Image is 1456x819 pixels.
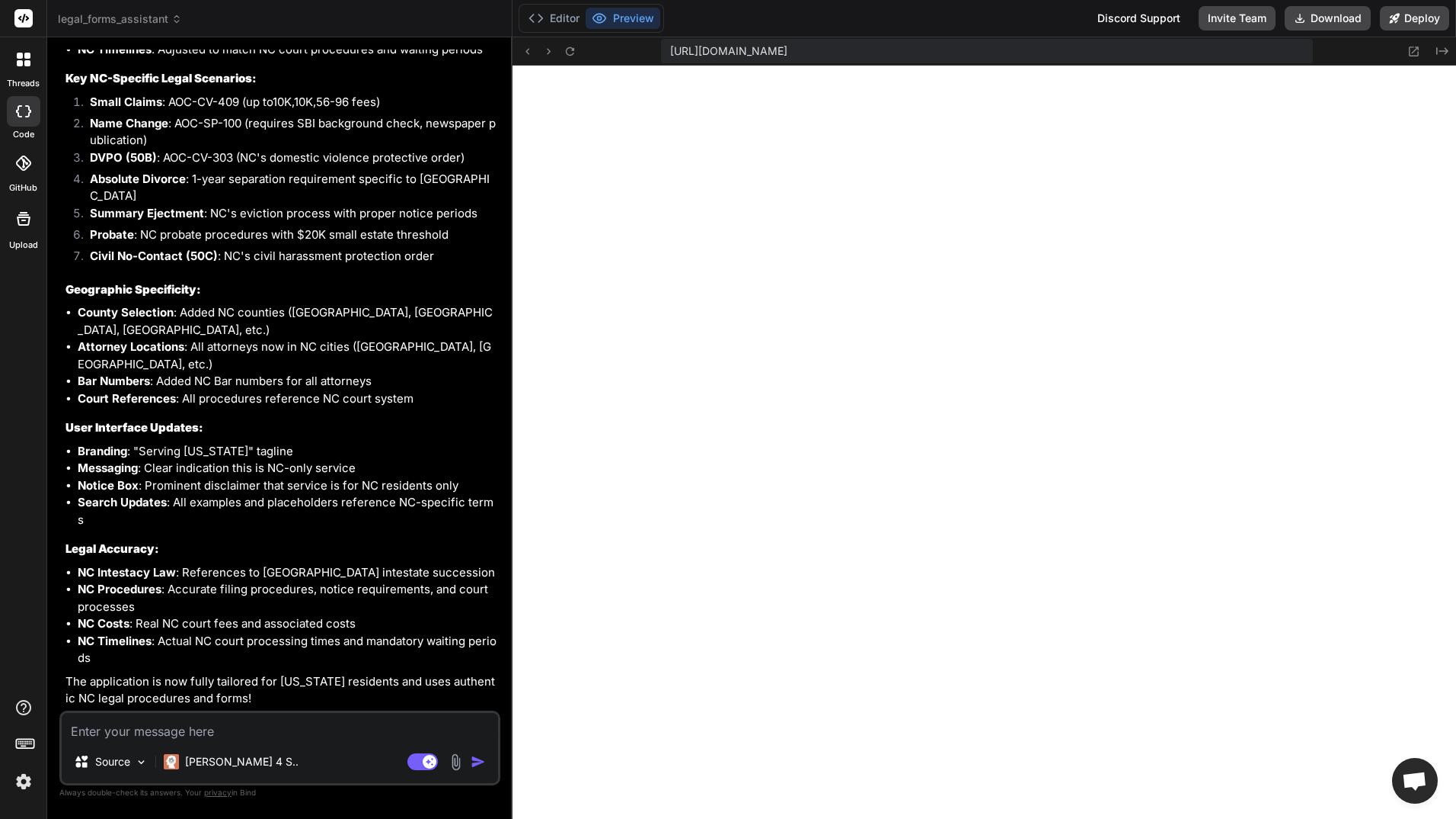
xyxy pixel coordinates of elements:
[273,95,284,109] mn: 10
[78,495,167,509] strong: Search Updates
[90,227,134,242] strong: Probate
[185,754,299,769] p: [PERSON_NAME] 4 S..
[1285,6,1371,31] button: Download
[164,754,179,769] img: Claude 4 Sonnet
[1392,758,1438,804] div: Open chat
[78,477,497,495] li: : Prominent disclaimer that service is for NC residents only
[78,42,152,56] strong: NC Timelines
[78,494,497,528] li: : All examples and placeholders reference NC-specific terms
[65,673,497,708] p: The application is now fully tailored for [US_STATE] residents and uses authentic NC legal proced...
[78,478,139,493] strong: Notice Box
[59,785,500,800] p: Always double-check its answers. Your in Bind
[78,171,497,205] li: : 1-year separation requirement specific to [GEOGRAPHIC_DATA]
[65,282,201,297] strong: Geographic Specificity:
[95,754,130,769] p: Source
[90,116,168,130] strong: Name Change
[78,633,497,667] li: : Actual NC court processing times and mandatory waiting periods
[135,756,148,769] img: Pick Models
[58,11,182,27] span: legal_forms_assistant
[78,565,176,580] strong: NC Intestacy Law
[78,339,497,373] li: : All attorneys now in NC cities ([GEOGRAPHIC_DATA], [GEOGRAPHIC_DATA], etc.)
[78,390,497,408] li: : All procedures reference NC court system
[13,128,34,141] label: code
[78,115,497,149] li: : AOC-SP-100 (requires SBI background check, newspaper publication)
[90,206,204,220] strong: Summary Ejectment
[78,226,497,248] li: : NC probate procedures with $20K small estate threshold
[78,374,150,388] strong: Bar Numbers
[78,304,497,339] li: : Added NC counties ([GEOGRAPHIC_DATA], [GEOGRAPHIC_DATA], [GEOGRAPHIC_DATA], etc.)
[78,582,161,596] strong: NC Procedures
[78,248,497,269] li: : NC's civil harassment protection order
[78,444,127,458] strong: Branding
[78,391,176,406] strong: Court References
[78,305,174,320] strong: County Selection
[65,71,257,85] strong: Key NC-Specific Legal Scenarios:
[78,149,497,171] li: : AOC-CV-303 (NC's domestic violence protective order)
[11,769,37,795] img: settings
[78,581,497,615] li: : Accurate filing procedures, notice requirements, and court processes
[1380,6,1449,31] button: Deploy
[78,461,138,475] strong: Messaging
[294,95,316,109] annotation: 10K,
[78,373,497,390] li: : Added NC Bar numbers for all attorneys
[447,753,465,771] img: attachment
[78,443,497,461] li: : "Serving [US_STATE]" tagline
[78,205,497,226] li: : NC's eviction process with proper notice periods
[204,788,231,797] span: privacy
[78,634,152,648] strong: NC Timelines
[90,249,218,263] strong: Civil No-Contact (50C)
[1088,6,1189,31] div: Discord Support
[586,8,660,29] button: Preview
[522,8,586,29] button: Editor
[9,181,37,194] label: GitHub
[78,41,497,59] li: : Adjusted to match NC court procedures and waiting periods
[90,150,157,165] strong: DVPO (50B)
[90,95,162,109] strong: Small Claims
[65,420,203,435] strong: User Interface Updates:
[78,615,497,633] li: : Real NC court fees and associated costs
[292,95,294,109] mo: ,
[78,339,184,354] strong: Attorney Locations
[65,541,159,556] strong: Legal Accuracy:
[78,564,497,582] li: : References to [GEOGRAPHIC_DATA] intestate succession
[284,95,292,109] mi: K
[78,460,497,477] li: : Clear indication this is NC-only service
[9,239,38,252] label: Upload
[1199,6,1276,31] button: Invite Team
[670,43,787,59] span: [URL][DOMAIN_NAME]
[7,77,40,90] label: threads
[471,754,486,769] img: icon
[90,172,186,186] strong: Absolute Divorce
[78,94,497,115] li: : AOC-CV-409 (up to 56-96 fees)
[78,616,129,631] strong: NC Costs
